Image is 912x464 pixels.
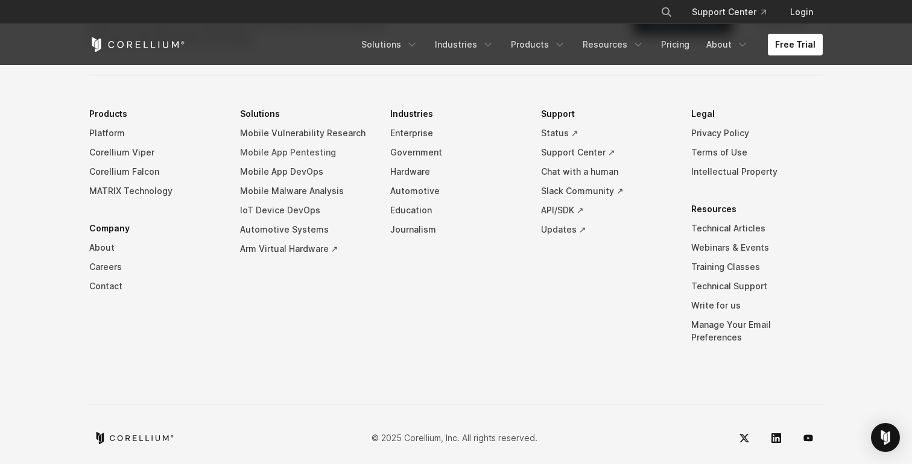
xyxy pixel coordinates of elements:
[691,257,823,277] a: Training Classes
[691,315,823,347] a: Manage Your Email Preferences
[354,34,425,55] a: Solutions
[390,124,522,143] a: Enterprise
[691,143,823,162] a: Terms of Use
[240,143,372,162] a: Mobile App Pentesting
[89,143,221,162] a: Corellium Viper
[781,1,823,23] a: Login
[89,124,221,143] a: Platform
[541,220,673,239] a: Updates ↗
[240,201,372,220] a: IoT Device DevOps
[871,423,900,452] div: Open Intercom Messenger
[240,220,372,239] a: Automotive Systems
[541,124,673,143] a: Status ↗
[691,219,823,238] a: Technical Articles
[428,34,501,55] a: Industries
[768,34,823,55] a: Free Trial
[654,34,697,55] a: Pricing
[575,34,651,55] a: Resources
[541,162,673,181] a: Chat with a human
[240,124,372,143] a: Mobile Vulnerability Research
[354,34,823,55] div: Navigation Menu
[691,162,823,181] a: Intellectual Property
[240,162,372,181] a: Mobile App DevOps
[691,238,823,257] a: Webinars & Events
[89,238,221,257] a: About
[646,1,823,23] div: Navigation Menu
[504,34,573,55] a: Products
[730,424,759,453] a: Twitter
[390,143,522,162] a: Government
[89,104,823,365] div: Navigation Menu
[541,181,673,201] a: Slack Community ↗
[390,181,522,201] a: Automotive
[89,181,221,201] a: MATRIX Technology
[240,181,372,201] a: Mobile Malware Analysis
[89,277,221,296] a: Contact
[762,424,791,453] a: LinkedIn
[691,296,823,315] a: Write for us
[541,143,673,162] a: Support Center ↗
[699,34,756,55] a: About
[656,1,677,23] button: Search
[390,220,522,239] a: Journalism
[390,201,522,220] a: Education
[89,257,221,277] a: Careers
[691,277,823,296] a: Technical Support
[541,201,673,220] a: API/SDK ↗
[372,431,537,444] p: © 2025 Corellium, Inc. All rights reserved.
[794,424,823,453] a: YouTube
[240,239,372,259] a: Arm Virtual Hardware ↗
[89,37,185,52] a: Corellium Home
[691,124,823,143] a: Privacy Policy
[94,432,174,444] a: Corellium home
[682,1,776,23] a: Support Center
[390,162,522,181] a: Hardware
[89,162,221,181] a: Corellium Falcon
